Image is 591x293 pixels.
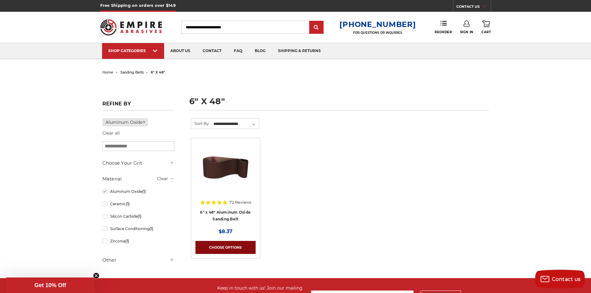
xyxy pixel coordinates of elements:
[138,214,141,219] span: (1)
[219,229,232,234] span: $8.37
[189,97,489,110] h1: 6" x 48"
[142,189,146,194] span: (1)
[102,70,113,74] a: home
[102,223,174,234] a: Surface Conditioning
[102,101,174,110] h5: Refine by
[100,15,162,39] img: Empire Abrasives
[272,43,327,59] a: shipping & returns
[310,21,323,34] input: Submit
[213,119,259,129] select: Sort By:
[435,30,452,34] span: Reorder
[164,43,196,59] a: about us
[195,241,256,254] a: Choose Options
[6,277,94,293] div: Get 10% OffClose teaser
[196,43,228,59] a: contact
[151,70,165,74] span: 6" x 48"
[339,20,416,29] a: [PHONE_NUMBER]
[102,198,174,209] a: Ceramic
[34,282,66,288] span: Get 10% Off
[481,30,491,34] span: Cart
[125,239,129,243] span: (1)
[552,276,581,282] span: Contact us
[120,70,144,74] a: sanding belts
[200,210,251,222] a: 6" x 48" Aluminum Oxide Sanding Belt
[102,175,174,183] h5: Material
[201,142,250,192] img: 6" x 48" Aluminum Oxide Sanding Belt
[102,186,174,197] a: Aluminum Oxide
[102,159,174,167] h5: Choose Your Grit
[535,270,585,288] button: Contact us
[460,30,473,34] span: Sign In
[339,31,416,35] p: FOR QUESTIONS OR INQUIRIES
[248,43,272,59] a: blog
[108,48,158,53] div: SHOP CATEGORIES
[102,130,120,136] a: Clear all
[435,20,452,34] a: Reorder
[93,273,99,279] button: Close teaser
[102,211,174,222] a: Silicon Carbide
[481,20,491,34] a: Cart
[102,236,174,246] a: Zirconia
[191,119,210,128] label: Sort By:
[157,176,168,181] a: Clear
[456,3,491,12] a: CONTACT US
[229,200,251,204] span: 72 Reviews
[102,256,174,264] h5: Other
[102,118,148,127] a: Aluminum Oxide
[126,202,130,206] span: (1)
[150,226,153,231] span: (1)
[195,142,256,202] a: 6" x 48" Aluminum Oxide Sanding Belt
[228,43,248,59] a: faq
